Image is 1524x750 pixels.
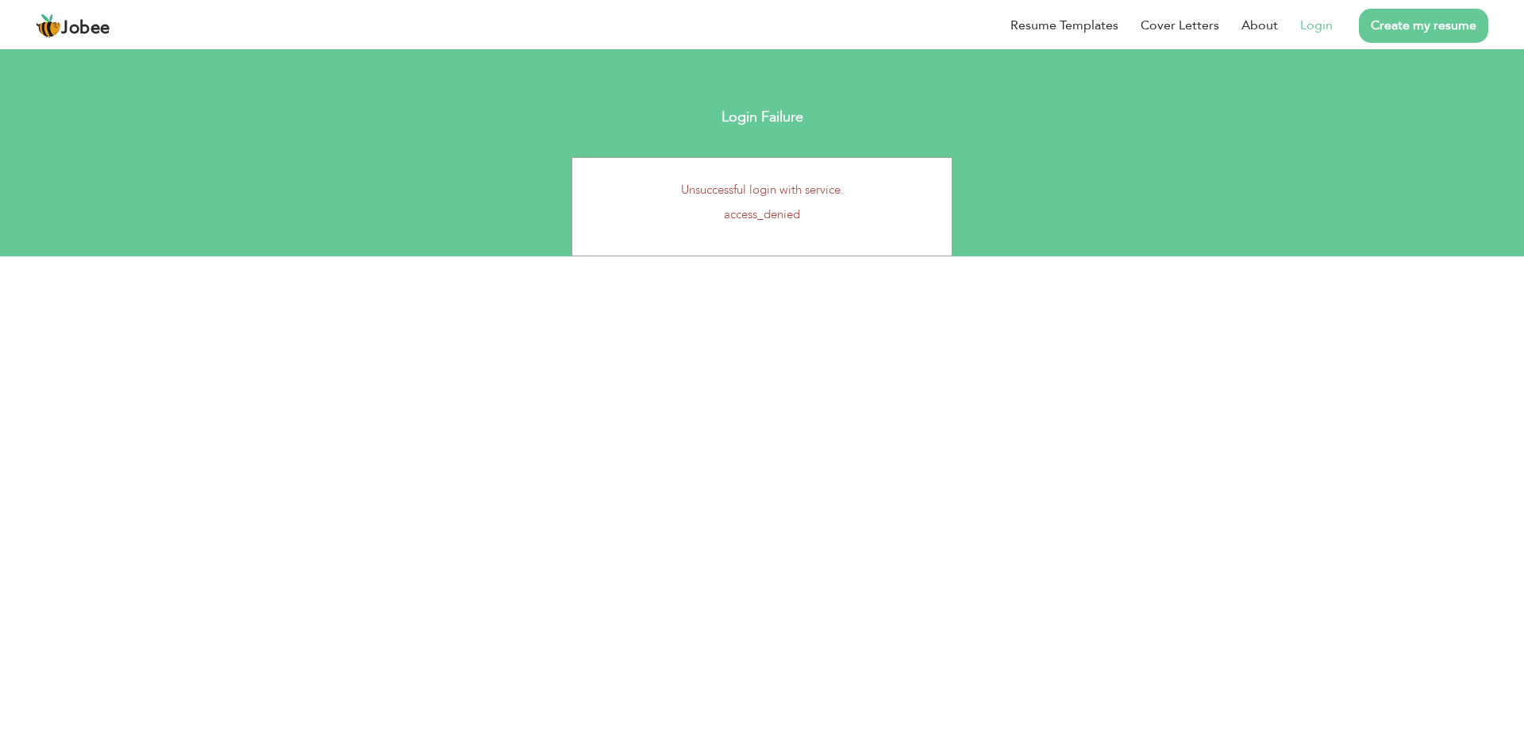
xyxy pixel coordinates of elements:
a: About [1241,17,1278,35]
span: Jobee [61,20,110,37]
strong: Login Failure [722,107,803,127]
a: Resume Templates [1010,17,1118,35]
p: Unsuccessful login with service. [584,182,940,198]
p: access_denied [584,206,940,223]
a: Cover Letters [1141,17,1219,35]
a: Login [1300,17,1333,35]
a: Create my resume [1359,9,1488,43]
a: Jobee [36,13,110,39]
img: jobee.io [36,13,61,39]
